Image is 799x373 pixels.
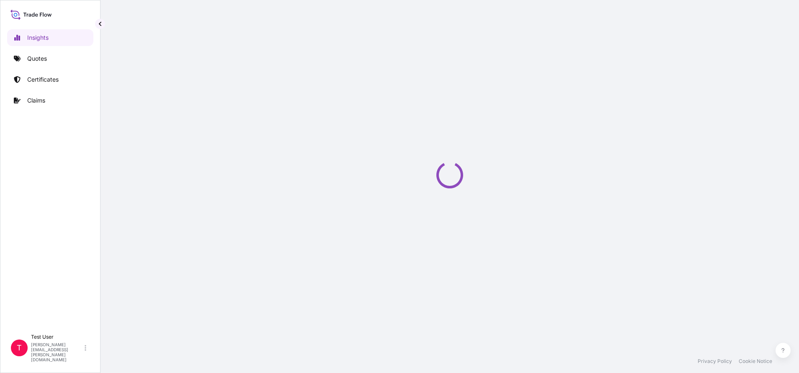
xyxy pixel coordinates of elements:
a: Cookie Notice [739,358,772,365]
p: Claims [27,96,45,105]
a: Quotes [7,50,93,67]
a: Claims [7,92,93,109]
p: [PERSON_NAME][EMAIL_ADDRESS][PERSON_NAME][DOMAIN_NAME] [31,342,83,362]
p: Insights [27,33,49,42]
a: Insights [7,29,93,46]
a: Privacy Policy [698,358,732,365]
p: Test User [31,334,83,340]
p: Quotes [27,54,47,63]
p: Certificates [27,75,59,84]
a: Certificates [7,71,93,88]
span: T [17,344,22,352]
